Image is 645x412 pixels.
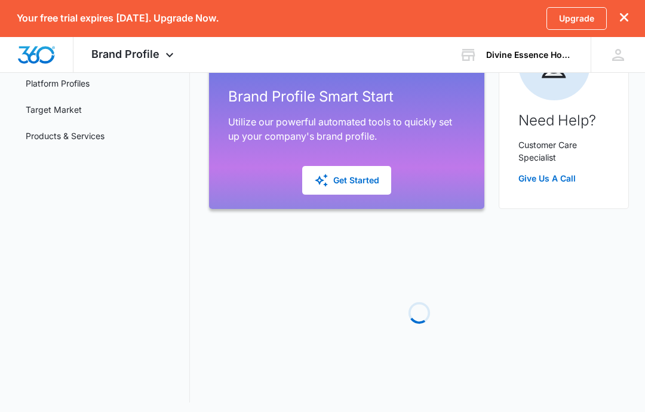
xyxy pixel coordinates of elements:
[26,334,214,385] span: These brand assets serve as the foundation for creating a brand voice that aligns with your brand...
[12,179,227,216] h2: Fuel the Platform by Filling Out Your Brand Profile
[24,281,67,291] span: Need help?
[518,172,609,185] a: Give Us A Call
[73,37,195,72] div: Brand Profile
[228,86,460,107] h2: Brand Profile Smart Start
[91,48,159,60] span: Brand Profile
[314,173,379,187] div: Get Started
[486,50,573,60] div: account name
[95,281,165,291] a: Smart Start feature
[26,130,105,142] a: Products & Services
[620,13,628,24] button: dismiss this dialog
[228,115,460,143] p: Utilize our powerful automated tools to quickly set up your company's brand profile.
[546,7,607,30] a: Upgrade
[302,166,391,195] button: Get Started
[518,139,609,164] p: Customer Care Specialist
[29,281,216,318] span: Use our to seamlessly import brand assets and details from your existing website!
[214,8,235,29] a: Close modal
[26,77,90,90] a: Platform Profiles
[518,110,609,131] h2: Need Help?
[26,103,82,116] a: Target Market
[24,227,215,265] span: Take a few moments to enter your company's information such as your logo, colors, fonts and busin...
[17,13,219,24] p: Your free trial expires [DATE]. Upgrade Now.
